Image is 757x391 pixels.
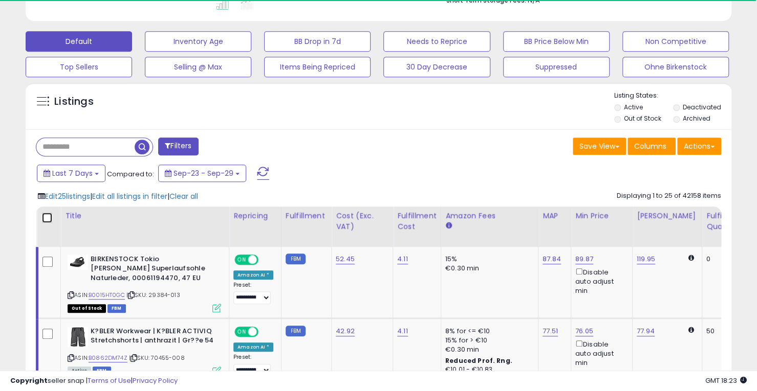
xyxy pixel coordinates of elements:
[575,254,593,264] a: 89.87
[628,137,676,155] button: Columns
[169,191,198,201] span: Clear all
[45,191,90,201] span: Edit 25 listings
[575,326,593,336] a: 76.05
[38,191,198,201] div: | |
[683,103,721,111] label: Deactivated
[622,57,729,77] button: Ohne Birkenstock
[683,114,710,123] label: Archived
[445,221,451,231] small: Amazon Fees.
[89,354,127,362] a: B0862DM74Z
[706,211,742,232] div: Fulfillable Quantity
[89,291,125,300] a: B0015HT0GC
[575,266,624,296] div: Disable auto adjust min
[52,168,93,178] span: Last 7 Days
[634,141,666,151] span: Columns
[233,354,273,377] div: Preset:
[26,57,132,77] button: Top Sellers
[129,354,185,362] span: | SKU: 70455-008
[235,327,248,336] span: ON
[264,57,371,77] button: Items Being Repriced
[37,165,105,182] button: Last 7 Days
[397,254,408,264] a: 4.11
[445,211,534,221] div: Amazon Fees
[68,304,106,313] span: All listings that are currently out of stock and unavailable for purchase on Amazon
[573,137,626,155] button: Save View
[705,376,747,385] span: 2025-10-7 18:23 GMT
[617,191,721,201] div: Displaying 1 to 25 of 42158 items
[54,95,94,109] h5: Listings
[92,191,167,201] span: Edit all listings in filter
[126,291,180,299] span: | SKU: 29384-013
[68,255,88,270] img: 21ZWsRZzirL._SL40_.jpg
[543,326,558,336] a: 77.51
[637,326,655,336] a: 77.94
[133,376,178,385] a: Privacy Policy
[445,356,512,365] b: Reduced Prof. Rng.
[397,211,437,232] div: Fulfillment Cost
[174,168,233,178] span: Sep-23 - Sep-29
[637,254,655,264] a: 119.95
[624,114,661,123] label: Out of Stock
[543,211,567,221] div: MAP
[383,57,490,77] button: 30 Day Decrease
[336,326,355,336] a: 42.92
[264,31,371,52] button: BB Drop in 7d
[614,91,731,101] p: Listing States:
[575,211,628,221] div: Min Price
[68,255,221,311] div: ASIN:
[158,165,246,182] button: Sep-23 - Sep-29
[26,31,132,52] button: Default
[383,31,490,52] button: Needs to Reprice
[65,211,225,221] div: Title
[233,211,277,221] div: Repricing
[107,304,126,313] span: FBM
[706,327,738,336] div: 50
[677,137,721,155] button: Actions
[445,345,530,354] div: €0.30 min
[235,255,248,264] span: ON
[88,376,131,385] a: Terms of Use
[445,264,530,273] div: €0.30 min
[622,31,729,52] button: Non Competitive
[336,254,355,264] a: 52.45
[397,326,408,336] a: 4.11
[10,376,48,385] strong: Copyright
[257,327,273,336] span: OFF
[637,211,698,221] div: [PERSON_NAME]
[706,255,738,264] div: 0
[336,211,388,232] div: Cost (Exc. VAT)
[10,376,178,386] div: seller snap | |
[158,137,198,155] button: Filters
[503,57,610,77] button: Suppressed
[68,327,88,347] img: 41uYJBYnrYL._SL40_.jpg
[286,326,306,336] small: FBM
[503,31,610,52] button: BB Price Below Min
[624,103,643,111] label: Active
[286,211,327,221] div: Fulfillment
[145,31,251,52] button: Inventory Age
[68,327,221,374] div: ASIN:
[107,169,154,179] span: Compared to:
[257,255,273,264] span: OFF
[233,270,273,280] div: Amazon AI *
[286,254,306,264] small: FBM
[445,336,530,345] div: 15% for > €10
[233,282,273,305] div: Preset:
[91,255,215,286] b: BIRKENSTOCK Tokio [PERSON_NAME] Superlaufsohle Naturleder, 00061194470, 47 EU
[91,327,215,348] b: K?BLER Workwear | K?BLER ACTIVIQ Stretchshorts | anthrazit | Gr??e 54
[233,342,273,352] div: Amazon AI *
[575,338,624,368] div: Disable auto adjust min
[445,255,530,264] div: 15%
[543,254,561,264] a: 87.84
[445,327,530,336] div: 8% for <= €10
[145,57,251,77] button: Selling @ Max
